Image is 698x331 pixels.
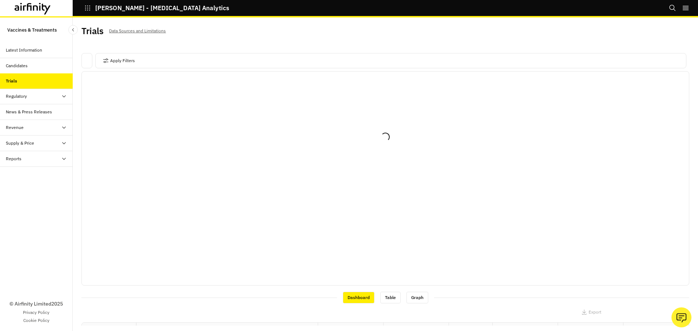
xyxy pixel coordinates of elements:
[7,23,57,37] p: Vaccines & Treatments
[6,78,17,84] div: Trials
[23,309,49,316] a: Privacy Policy
[6,109,52,115] div: News & Press Releases
[380,292,401,303] div: Table
[81,26,103,36] h2: Trials
[9,300,63,308] p: © Airfinity Limited 2025
[6,62,28,69] div: Candidates
[6,93,27,100] div: Regulatory
[589,310,601,315] p: Export
[103,55,135,66] button: Apply Filters
[343,292,374,303] div: Dashboard
[406,292,428,303] div: Graph
[669,2,676,14] button: Search
[68,25,78,35] button: Close Sidebar
[95,5,229,11] p: [PERSON_NAME] - [MEDICAL_DATA] Analytics
[23,317,49,324] a: Cookie Policy
[581,306,601,318] button: Export
[6,140,34,146] div: Supply & Price
[671,307,691,327] button: Ask our analysts
[6,156,21,162] div: Reports
[6,47,42,53] div: Latest Information
[109,27,166,35] p: Data Sources and Limitations
[6,124,24,131] div: Revenue
[84,2,229,14] button: [PERSON_NAME] - [MEDICAL_DATA] Analytics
